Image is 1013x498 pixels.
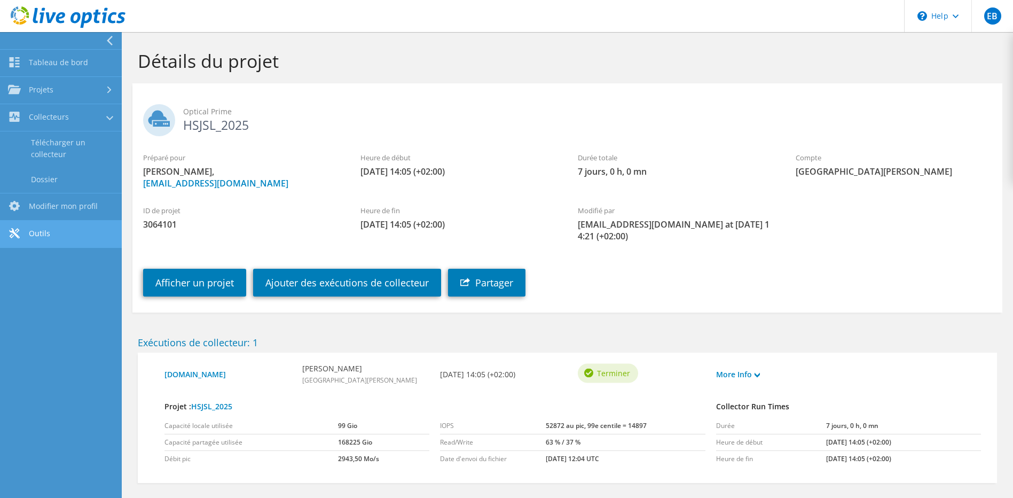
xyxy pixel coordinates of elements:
span: [EMAIL_ADDRESS][DOMAIN_NAME] at [DATE] 14:21 (+02:00) [578,219,774,242]
a: [DOMAIN_NAME] [164,369,292,380]
td: 7 jours, 0 h, 0 mn [826,418,981,434]
td: Durée [716,418,827,434]
span: [DATE] 14:05 (+02:00) [360,166,556,177]
a: Afficher un projet [143,269,246,297]
td: Heure de fin [716,451,827,468]
span: 7 jours, 0 h, 0 mn [578,166,774,177]
span: [PERSON_NAME], [143,166,339,189]
td: 168225 Gio [338,434,429,451]
td: 63 % / 37 % [546,434,705,451]
td: Débit pic [164,451,338,468]
span: 3064101 [143,219,339,230]
a: HSJSL_2025 [191,401,232,411]
td: Capacité locale utilisée [164,418,338,434]
label: Heure de fin [360,205,556,216]
label: Préparé pour [143,152,339,163]
td: IOPS [440,418,546,434]
label: Durée totale [578,152,774,163]
a: Partager [448,269,525,297]
td: [DATE] 14:05 (+02:00) [826,451,981,468]
h1: Détails du projet [138,50,992,72]
td: 2943,50 Mo/s [338,451,429,468]
td: 52872 au pic, 99e centile = 14897 [546,418,705,434]
a: More Info [716,369,760,380]
td: 99 Gio [338,418,429,434]
h4: Projet : [164,401,705,413]
b: [PERSON_NAME] [302,363,417,375]
td: Capacité partagée utilisée [164,434,338,451]
td: Read/Write [440,434,546,451]
label: Compte [796,152,992,163]
td: [DATE] 12:04 UTC [546,451,705,468]
label: ID de projet [143,205,339,216]
h4: Collector Run Times [716,401,981,413]
td: [DATE] 14:05 (+02:00) [826,434,981,451]
h2: HSJSL_2025 [143,104,992,131]
svg: \n [917,11,927,21]
span: Optical Prime [183,106,992,118]
span: [GEOGRAPHIC_DATA][PERSON_NAME] [302,376,417,385]
span: Terminer [597,367,630,379]
span: [GEOGRAPHIC_DATA][PERSON_NAME] [796,166,992,177]
td: Heure de début [716,434,827,451]
b: [DATE] 14:05 (+02:00) [440,369,515,380]
a: Ajouter des exécutions de collecteur [253,269,441,297]
span: [DATE] 14:05 (+02:00) [360,219,556,230]
a: [EMAIL_ADDRESS][DOMAIN_NAME] [143,177,288,189]
label: Modifié par [578,205,774,216]
span: EB [984,7,1001,25]
td: Date d'envoi du fichier [440,451,546,468]
label: Heure de début [360,152,556,163]
h2: Exécutions de collecteur: 1 [138,337,997,348]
